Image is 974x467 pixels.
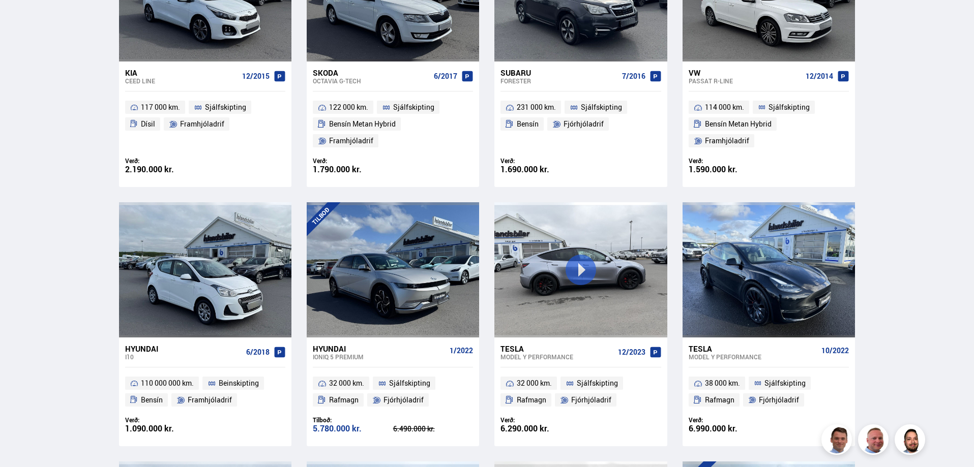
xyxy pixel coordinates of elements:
[125,353,242,360] div: i10
[313,157,393,165] div: Verð:
[329,135,373,147] span: Framhjóladrif
[141,377,194,389] span: 110 000 000 km.
[759,394,799,406] span: Fjórhjóladrif
[689,157,769,165] div: Verð:
[705,377,740,389] span: 38 000 km.
[860,426,890,456] img: siFngHWaQ9KaOqBr.png
[689,165,769,174] div: 1.590.000 kr.
[517,101,556,113] span: 231 000 km.
[500,77,617,84] div: Forester
[689,416,769,424] div: Verð:
[500,344,613,353] div: Tesla
[500,157,581,165] div: Verð:
[125,68,238,77] div: Kia
[500,416,581,424] div: Verð:
[383,394,424,406] span: Fjórhjóladrif
[517,377,552,389] span: 32 000 km.
[313,77,430,84] div: Octavia G-TECH
[689,424,769,433] div: 6.990.000 kr.
[307,61,479,187] a: Skoda Octavia G-TECH 6/2017 122 000 km. Sjálfskipting Bensín Metan Hybrid Framhjóladrif Verð: 1.7...
[313,344,446,353] div: Hyundai
[125,77,238,84] div: Ceed LINE
[494,61,667,187] a: Subaru Forester 7/2016 231 000 km. Sjálfskipting Bensín Fjórhjóladrif Verð: 1.690.000 kr.
[450,347,473,355] span: 1/2022
[517,118,539,130] span: Bensín
[141,118,155,130] span: Dísil
[581,101,622,113] span: Sjálfskipting
[313,68,430,77] div: Skoda
[764,377,806,389] span: Sjálfskipting
[618,348,645,356] span: 12/2023
[180,118,224,130] span: Framhjóladrif
[188,394,232,406] span: Framhjóladrif
[896,426,927,456] img: nhp88E3Fdnt1Opn2.png
[689,68,802,77] div: VW
[494,337,667,446] a: Tesla Model Y PERFORMANCE 12/2023 32 000 km. Sjálfskipting Rafmagn Fjórhjóladrif Verð: 6.290.000 kr.
[393,101,434,113] span: Sjálfskipting
[205,101,246,113] span: Sjálfskipting
[500,353,613,360] div: Model Y PERFORMANCE
[329,377,364,389] span: 32 000 km.
[571,394,611,406] span: Fjórhjóladrif
[141,101,180,113] span: 117 000 km.
[329,118,396,130] span: Bensín Metan Hybrid
[806,72,833,80] span: 12/2014
[125,416,205,424] div: Verð:
[141,394,163,406] span: Bensín
[389,377,430,389] span: Sjálfskipting
[125,344,242,353] div: Hyundai
[823,426,853,456] img: FbJEzSuNWCJXmdc-.webp
[705,118,772,130] span: Bensín Metan Hybrid
[577,377,618,389] span: Sjálfskipting
[307,337,479,446] a: Hyundai IONIQ 5 PREMIUM 1/2022 32 000 km. Sjálfskipting Rafmagn Fjórhjóladrif Tilboð: 5.780.000 k...
[689,77,802,84] div: Passat R-LINE
[125,157,205,165] div: Verð:
[821,347,849,355] span: 10/2022
[683,337,855,446] a: Tesla Model Y PERFORMANCE 10/2022 38 000 km. Sjálfskipting Rafmagn Fjórhjóladrif Verð: 6.990.000 kr.
[705,394,734,406] span: Rafmagn
[313,416,393,424] div: Tilboð:
[119,337,291,446] a: Hyundai i10 6/2018 110 000 000 km. Beinskipting Bensín Framhjóladrif Verð: 1.090.000 kr.
[500,424,581,433] div: 6.290.000 kr.
[8,4,39,35] button: Open LiveChat chat widget
[517,394,546,406] span: Rafmagn
[329,101,368,113] span: 122 000 km.
[564,118,604,130] span: Fjórhjóladrif
[219,377,259,389] span: Beinskipting
[683,61,855,187] a: VW Passat R-LINE 12/2014 114 000 km. Sjálfskipting Bensín Metan Hybrid Framhjóladrif Verð: 1.590....
[242,72,270,80] span: 12/2015
[769,101,810,113] span: Sjálfskipting
[313,424,393,433] div: 5.780.000 kr.
[119,61,291,187] a: Kia Ceed LINE 12/2015 117 000 km. Sjálfskipting Dísil Framhjóladrif Verð: 2.190.000 kr.
[313,353,446,360] div: IONIQ 5 PREMIUM
[125,424,205,433] div: 1.090.000 kr.
[689,353,817,360] div: Model Y PERFORMANCE
[705,101,744,113] span: 114 000 km.
[329,394,359,406] span: Rafmagn
[622,72,645,80] span: 7/2016
[393,425,474,432] div: 6.490.000 kr.
[434,72,457,80] span: 6/2017
[705,135,749,147] span: Framhjóladrif
[246,348,270,356] span: 6/2018
[125,165,205,174] div: 2.190.000 kr.
[500,68,617,77] div: Subaru
[313,165,393,174] div: 1.790.000 kr.
[500,165,581,174] div: 1.690.000 kr.
[689,344,817,353] div: Tesla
